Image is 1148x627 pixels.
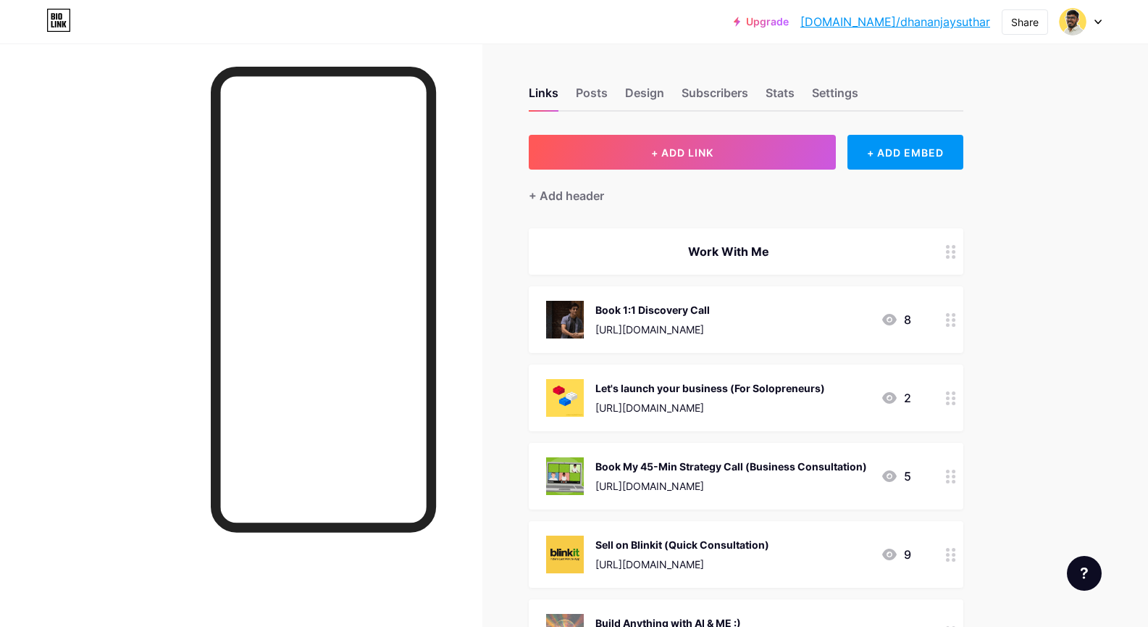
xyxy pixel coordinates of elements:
[595,302,710,317] div: Book 1:1 Discovery Call
[595,381,825,396] div: Let's launch your business (For Solopreneurs)
[595,478,867,494] div: [URL][DOMAIN_NAME]
[625,84,664,110] div: Design
[546,301,584,339] img: Book 1:1 Discovery Call
[881,468,911,485] div: 5
[812,84,858,110] div: Settings
[1059,8,1086,36] img: Dhananjay Suthar
[595,459,867,474] div: Book My 45-Min Strategy Call (Business Consultation)
[546,379,584,417] img: Let's launch your business (For Solopreneurs)
[595,400,825,415] div: [URL][DOMAIN_NAME]
[682,84,748,110] div: Subscribers
[881,311,911,328] div: 8
[881,389,911,407] div: 2
[1011,14,1039,30] div: Share
[595,557,769,572] div: [URL][DOMAIN_NAME]
[881,546,911,563] div: 9
[847,135,963,170] div: + ADD EMBED
[651,146,713,159] span: + ADD LINK
[800,13,990,30] a: [DOMAIN_NAME]/dhananjaysuthar
[576,84,608,110] div: Posts
[546,536,584,573] img: Sell on Blinkit (Quick Consultation)
[595,322,710,337] div: [URL][DOMAIN_NAME]
[529,135,837,170] button: + ADD LINK
[766,84,795,110] div: Stats
[546,243,911,260] div: Work With Me
[595,537,769,552] div: Sell on Blinkit (Quick Consultation)
[529,187,604,204] div: + Add header
[546,457,584,495] img: Book My 45-Min Strategy Call (Business Consultation)
[734,16,789,28] a: Upgrade
[529,84,558,110] div: Links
